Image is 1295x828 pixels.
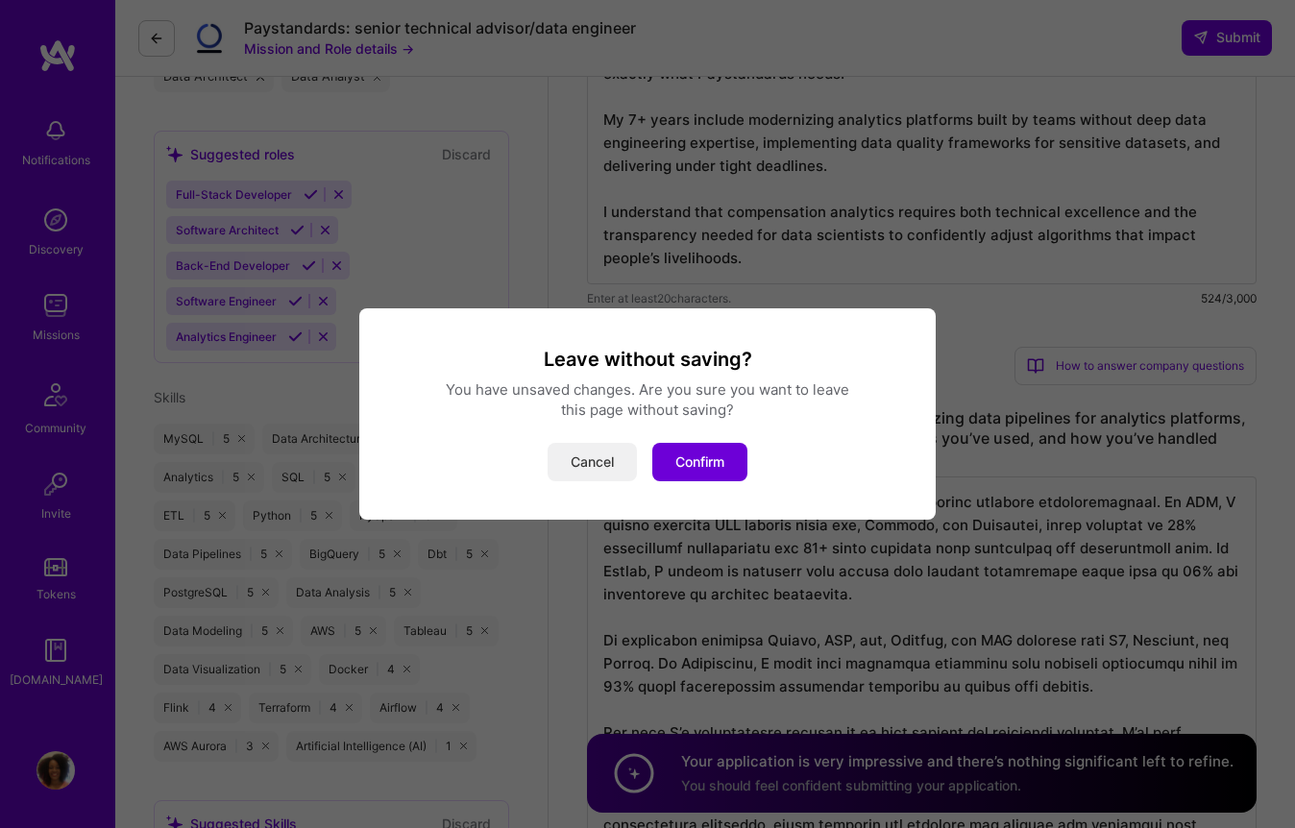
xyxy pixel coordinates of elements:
div: this page without saving? [382,400,913,420]
div: modal [359,308,936,520]
button: Confirm [652,443,747,481]
div: You have unsaved changes. Are you sure you want to leave [382,379,913,400]
h3: Leave without saving? [382,347,913,372]
button: Cancel [548,443,637,481]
